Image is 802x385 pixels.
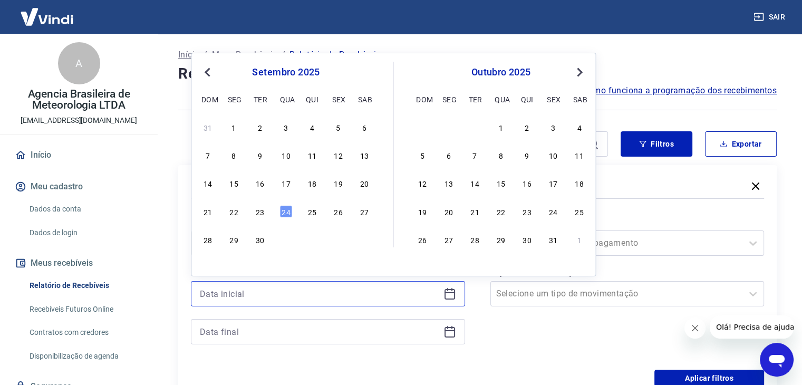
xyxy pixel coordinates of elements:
div: Choose domingo, 5 de outubro de 2025 [416,149,429,161]
p: Início [178,49,199,61]
div: Choose terça-feira, 14 de outubro de 2025 [468,177,481,189]
div: Choose sábado, 4 de outubro de 2025 [358,233,371,246]
button: Exportar [705,131,777,157]
div: Choose quarta-feira, 1 de outubro de 2025 [279,233,292,246]
a: Dados de login [25,222,145,244]
div: Choose quarta-feira, 1 de outubro de 2025 [495,121,507,133]
div: Choose sábado, 6 de setembro de 2025 [358,121,371,133]
div: Choose sexta-feira, 26 de setembro de 2025 [332,205,344,218]
div: Choose segunda-feira, 29 de setembro de 2025 [228,233,240,246]
div: Choose quinta-feira, 16 de outubro de 2025 [521,177,534,189]
div: Choose terça-feira, 16 de setembro de 2025 [254,177,266,189]
div: Choose terça-feira, 7 de outubro de 2025 [468,149,481,161]
div: seg [228,93,240,105]
div: Choose domingo, 28 de setembro de 2025 [416,121,429,133]
div: Choose sábado, 27 de setembro de 2025 [358,205,371,218]
div: Choose quinta-feira, 2 de outubro de 2025 [521,121,534,133]
label: Tipo de Movimentação [492,266,762,279]
label: Forma de Pagamento [492,216,762,228]
span: Olá! Precisa de ajuda? [6,7,89,16]
div: sab [358,93,371,105]
div: Choose sábado, 25 de outubro de 2025 [573,205,586,218]
div: sex [547,93,559,105]
div: Choose quinta-feira, 23 de outubro de 2025 [521,205,534,218]
div: Choose sexta-feira, 3 de outubro de 2025 [332,233,344,246]
div: Choose quinta-feira, 25 de setembro de 2025 [306,205,318,218]
div: Choose sexta-feira, 10 de outubro de 2025 [547,149,559,161]
img: Vindi [13,1,81,33]
div: Choose segunda-feira, 15 de setembro de 2025 [228,177,240,189]
div: Choose segunda-feira, 1 de setembro de 2025 [228,121,240,133]
a: Dados da conta [25,198,145,220]
div: Choose segunda-feira, 27 de outubro de 2025 [442,233,455,246]
div: setembro 2025 [200,66,372,79]
div: sab [573,93,586,105]
div: Choose terça-feira, 21 de outubro de 2025 [468,205,481,218]
div: Choose domingo, 12 de outubro de 2025 [416,177,429,189]
div: Choose quarta-feira, 17 de setembro de 2025 [279,177,292,189]
div: seg [442,93,455,105]
p: / [282,49,285,61]
div: Choose quinta-feira, 2 de outubro de 2025 [306,233,318,246]
input: Data inicial [200,286,439,302]
div: Choose terça-feira, 30 de setembro de 2025 [254,233,266,246]
div: Choose domingo, 26 de outubro de 2025 [416,233,429,246]
p: Relatório de Recebíveis [289,49,380,61]
div: Choose quinta-feira, 9 de outubro de 2025 [521,149,534,161]
div: Choose sexta-feira, 17 de outubro de 2025 [547,177,559,189]
div: Choose sexta-feira, 12 de setembro de 2025 [332,149,344,161]
div: Choose quinta-feira, 30 de outubro de 2025 [521,233,534,246]
button: Filtros [621,131,692,157]
div: Choose domingo, 19 de outubro de 2025 [416,205,429,218]
div: Choose quarta-feira, 22 de outubro de 2025 [495,205,507,218]
a: Relatório de Recebíveis [25,275,145,296]
button: Sair [751,7,789,27]
div: dom [416,93,429,105]
div: A [58,42,100,84]
p: / [204,49,207,61]
div: month 2025-09 [200,119,372,247]
div: Choose quarta-feira, 10 de setembro de 2025 [279,149,292,161]
div: Choose segunda-feira, 20 de outubro de 2025 [442,205,455,218]
div: Choose terça-feira, 2 de setembro de 2025 [254,121,266,133]
a: Meus Recebíveis [212,49,277,61]
button: Meus recebíveis [13,252,145,275]
div: Choose segunda-feira, 29 de setembro de 2025 [442,121,455,133]
div: Choose domingo, 21 de setembro de 2025 [201,205,214,218]
div: month 2025-10 [415,119,587,247]
button: Meu cadastro [13,175,145,198]
div: Choose sexta-feira, 24 de outubro de 2025 [547,205,559,218]
div: qui [521,93,534,105]
a: Início [13,143,145,167]
a: Disponibilização de agenda [25,345,145,367]
iframe: Botão para abrir a janela de mensagens [760,343,794,377]
div: Choose quarta-feira, 8 de outubro de 2025 [495,149,507,161]
div: qua [495,93,507,105]
a: Contratos com credores [25,322,145,343]
div: qui [306,93,318,105]
div: Choose segunda-feira, 6 de outubro de 2025 [442,149,455,161]
div: Choose domingo, 28 de setembro de 2025 [201,233,214,246]
h4: Relatório de Recebíveis [178,63,777,84]
div: Choose quinta-feira, 18 de setembro de 2025 [306,177,318,189]
div: ter [468,93,481,105]
div: Choose quarta-feira, 29 de outubro de 2025 [495,233,507,246]
div: Choose segunda-feira, 13 de outubro de 2025 [442,177,455,189]
div: ter [254,93,266,105]
div: Choose sábado, 20 de setembro de 2025 [358,177,371,189]
div: Choose sexta-feira, 5 de setembro de 2025 [332,121,344,133]
button: Next Month [573,66,586,79]
span: Saiba como funciona a programação dos recebimentos [559,84,777,97]
div: Choose sábado, 11 de outubro de 2025 [573,149,586,161]
div: Choose sábado, 13 de setembro de 2025 [358,149,371,161]
div: Choose terça-feira, 28 de outubro de 2025 [468,233,481,246]
div: Choose domingo, 7 de setembro de 2025 [201,149,214,161]
div: Choose sábado, 18 de outubro de 2025 [573,177,586,189]
div: Choose sábado, 1 de novembro de 2025 [573,233,586,246]
div: Choose sexta-feira, 3 de outubro de 2025 [547,121,559,133]
a: Recebíveis Futuros Online [25,299,145,320]
div: Choose sexta-feira, 19 de setembro de 2025 [332,177,344,189]
div: Choose quinta-feira, 11 de setembro de 2025 [306,149,318,161]
div: Choose sábado, 4 de outubro de 2025 [573,121,586,133]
